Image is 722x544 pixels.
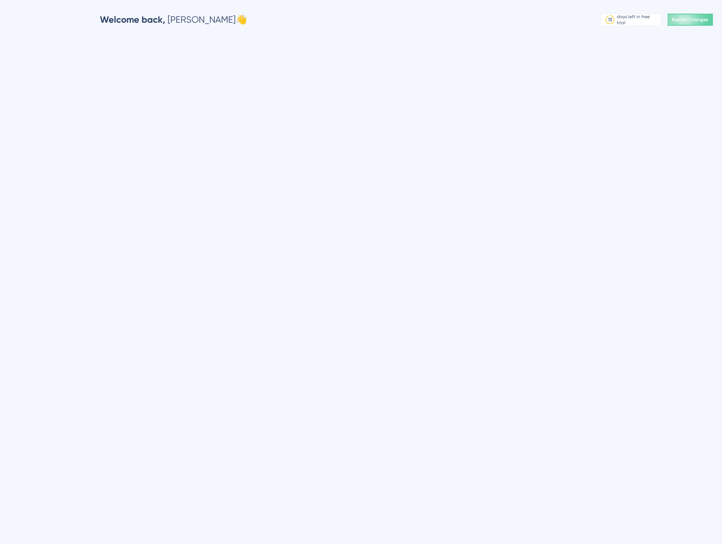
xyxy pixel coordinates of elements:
[100,14,165,25] span: Welcome back,
[672,17,708,23] span: Publish Changes
[617,14,659,26] div: days left in free trial
[668,14,713,26] button: Publish Changes
[608,17,612,23] div: 13
[100,14,247,26] div: [PERSON_NAME] 👋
